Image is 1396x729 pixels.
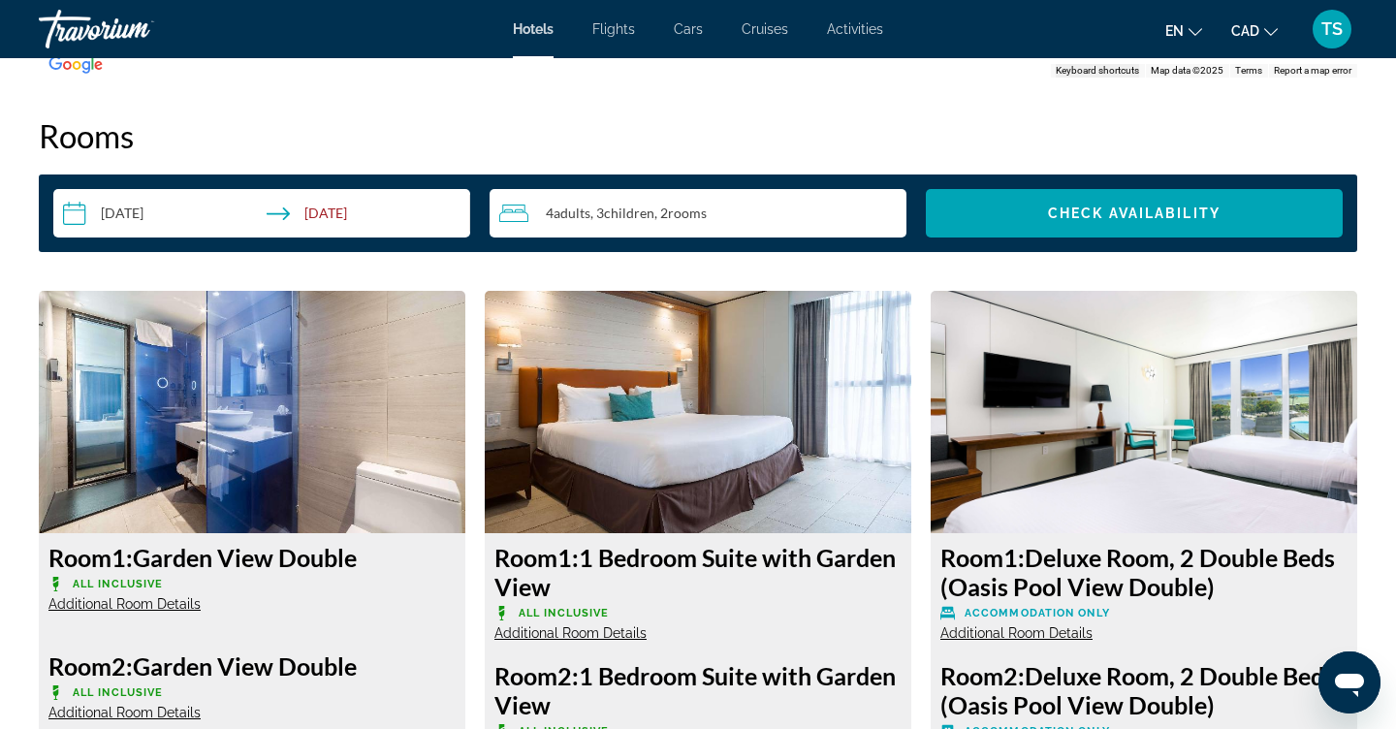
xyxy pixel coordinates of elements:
[1231,23,1259,39] span: CAD
[48,543,111,572] span: Room
[668,205,707,221] span: rooms
[940,661,1003,690] span: Room
[1151,65,1223,76] span: Map data ©2025
[519,607,609,619] span: All Inclusive
[73,686,163,699] span: All Inclusive
[39,4,233,54] a: Travorium
[490,189,906,238] button: Travelers: 4 adults, 3 children
[940,661,1025,690] span: 2:
[48,543,133,572] span: 1:
[590,206,654,221] span: , 3
[44,52,108,78] a: Open this area in Google Maps (opens a new window)
[827,21,883,37] a: Activities
[1321,19,1343,39] span: TS
[494,543,579,572] span: 1:
[1165,23,1184,39] span: en
[965,607,1110,619] span: Accommodation Only
[494,661,902,719] h3: 1 Bedroom Suite with Garden View
[494,625,647,641] span: Additional Room Details
[44,52,108,78] img: Google
[39,291,465,533] img: e291bd36-df2a-4813-a508-8658e6d621e7.jpeg
[494,661,557,690] span: Room
[931,291,1357,533] img: a0446658-0cdd-4c36-bf0d-efe367a081f9.jpeg
[53,189,1343,238] div: Search widget
[1307,9,1357,49] button: User Menu
[742,21,788,37] a: Cruises
[53,189,470,238] button: Check-in date: Nov 8, 2025 Check-out date: Nov 15, 2025
[1274,65,1351,76] a: Report a map error
[1048,206,1221,221] span: Check Availability
[1231,16,1278,45] button: Change currency
[604,205,654,221] span: Children
[554,205,590,221] span: Adults
[513,21,554,37] a: Hotels
[48,596,201,612] span: Additional Room Details
[592,21,635,37] a: Flights
[48,651,133,681] span: 2:
[494,543,557,572] span: Room
[940,543,1003,572] span: Room
[1165,16,1202,45] button: Change language
[48,705,201,720] span: Additional Room Details
[494,661,579,690] span: 2:
[1235,65,1262,76] a: Terms (opens in new tab)
[1056,64,1139,78] button: Keyboard shortcuts
[940,625,1093,641] span: Additional Room Details
[1318,651,1380,713] iframe: Button to launch messaging window
[940,543,1025,572] span: 1:
[73,578,163,590] span: All Inclusive
[48,651,456,681] h3: Garden View Double
[485,291,911,533] img: bc1320ae-86f6-4b80-bfd3-abd6f4caefff.jpeg
[546,206,590,221] span: 4
[48,543,456,572] h3: Garden View Double
[926,189,1343,238] button: Check Availability
[940,543,1348,601] h3: Deluxe Room, 2 Double Beds (Oasis Pool View Double)
[674,21,703,37] a: Cars
[39,116,1357,155] h2: Rooms
[48,651,111,681] span: Room
[494,543,902,601] h3: 1 Bedroom Suite with Garden View
[940,661,1348,719] h3: Deluxe Room, 2 Double Beds (Oasis Pool View Double)
[654,206,707,221] span: , 2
